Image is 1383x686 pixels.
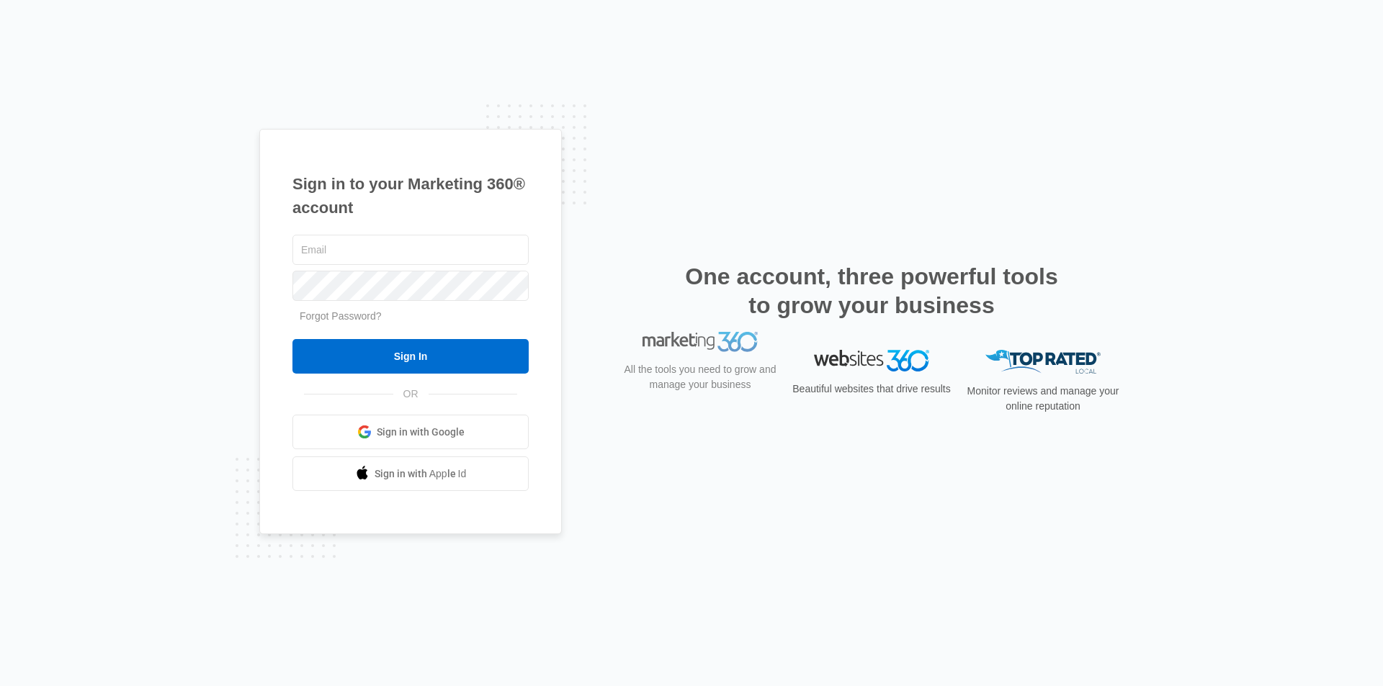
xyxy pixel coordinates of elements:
[962,384,1124,414] p: Monitor reviews and manage your online reputation
[681,262,1062,320] h2: One account, three powerful tools to grow your business
[292,172,529,220] h1: Sign in to your Marketing 360® account
[393,387,429,402] span: OR
[292,456,529,491] a: Sign in with Apple Id
[814,350,929,371] img: Websites 360
[643,350,758,370] img: Marketing 360
[377,425,465,440] span: Sign in with Google
[292,235,529,265] input: Email
[292,339,529,374] input: Sign In
[985,350,1101,374] img: Top Rated Local
[292,415,529,449] a: Sign in with Google
[791,382,952,397] p: Beautiful websites that drive results
[300,310,382,322] a: Forgot Password?
[375,466,467,482] span: Sign in with Apple Id
[619,380,781,410] p: All the tools you need to grow and manage your business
